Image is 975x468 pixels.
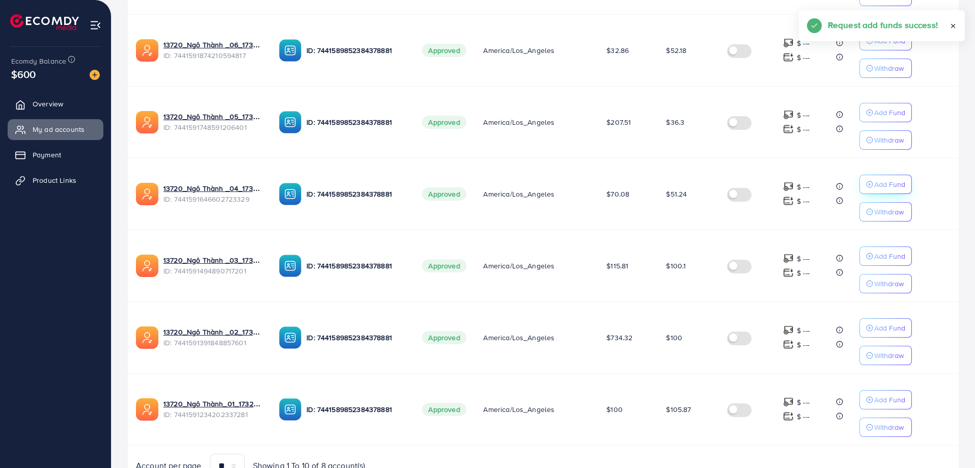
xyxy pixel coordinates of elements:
p: $ --- [797,267,810,279]
a: My ad accounts [8,119,103,140]
span: $100.1 [666,261,686,271]
img: ic-ads-acc.e4c84228.svg [136,255,158,277]
button: Withdraw [859,274,912,293]
span: Ecomdy Balance [11,56,66,66]
span: $51.24 [666,189,687,199]
p: $ --- [797,37,810,49]
p: $ --- [797,123,810,135]
p: Add Fund [874,178,905,190]
button: Add Fund [859,390,912,409]
img: top-up amount [783,52,794,63]
h5: Request add funds success! [828,18,938,32]
p: Withdraw [874,62,904,74]
p: ID: 7441589852384378881 [307,116,406,128]
img: ic-ads-acc.e4c84228.svg [136,398,158,421]
span: Approved [422,403,466,416]
span: $100 [606,404,623,415]
p: Withdraw [874,349,904,362]
span: ID: 7441591874210594817 [163,50,263,61]
button: Withdraw [859,202,912,222]
p: $ --- [797,195,810,207]
a: 13720_Ngô Thành_01_1732630486593 [163,399,263,409]
p: $ --- [797,324,810,337]
span: America/Los_Angeles [483,45,554,56]
a: 13720_Ngô Thành _05_1732630602998 [163,112,263,122]
a: logo [10,14,79,30]
span: Product Links [33,175,76,185]
img: ic-ba-acc.ded83a64.svg [279,111,301,133]
span: $105.87 [666,404,691,415]
span: Approved [422,331,466,344]
p: Add Fund [874,322,905,334]
p: $ --- [797,339,810,351]
div: <span class='underline'>13720_Ngô Thành _03_1732630551077</span></br>7441591494890717201 [163,255,263,276]
span: America/Los_Angeles [483,189,554,199]
p: ID: 7441589852384378881 [307,332,406,344]
img: ic-ba-acc.ded83a64.svg [279,255,301,277]
img: top-up amount [783,325,794,336]
img: top-up amount [783,339,794,350]
span: $100 [666,333,682,343]
a: 13720_Ngô Thành _02_1732630523463 [163,327,263,337]
img: menu [90,19,101,31]
button: Add Fund [859,318,912,338]
span: $52.18 [666,45,686,56]
p: $ --- [797,109,810,121]
button: Withdraw [859,59,912,78]
button: Withdraw [859,130,912,150]
img: top-up amount [783,411,794,422]
span: America/Los_Angeles [483,333,554,343]
div: <span class='underline'>13720_Ngô Thành _04_1732630579207</span></br>7441591646602723329 [163,183,263,204]
span: $32.86 [606,45,629,56]
p: ID: 7441589852384378881 [307,403,406,416]
img: ic-ads-acc.e4c84228.svg [136,39,158,62]
span: ID: 7441591494890717201 [163,266,263,276]
div: <span class='underline'>13720_Ngô Thành_01_1732630486593</span></br>7441591234202337281 [163,399,263,420]
img: ic-ba-acc.ded83a64.svg [279,39,301,62]
img: top-up amount [783,267,794,278]
span: America/Los_Angeles [483,261,554,271]
span: My ad accounts [33,124,85,134]
span: $36.3 [666,117,684,127]
span: ID: 7441591391848857601 [163,338,263,348]
img: top-up amount [783,181,794,192]
span: $115.81 [606,261,628,271]
a: Payment [8,145,103,165]
img: top-up amount [783,196,794,206]
button: Withdraw [859,346,912,365]
button: Add Fund [859,175,912,194]
button: Add Fund [859,103,912,122]
img: ic-ba-acc.ded83a64.svg [279,398,301,421]
img: ic-ba-acc.ded83a64.svg [279,326,301,349]
span: Approved [422,44,466,57]
p: Withdraw [874,421,904,433]
p: $ --- [797,181,810,193]
img: top-up amount [783,38,794,48]
span: Approved [422,116,466,129]
span: Approved [422,187,466,201]
span: America/Los_Angeles [483,404,554,415]
img: ic-ads-acc.e4c84228.svg [136,326,158,349]
a: Overview [8,94,103,114]
p: ID: 7441589852384378881 [307,44,406,57]
img: top-up amount [783,109,794,120]
div: <span class='underline'>13720_Ngô Thành _06_1732630632280</span></br>7441591874210594817 [163,40,263,61]
img: top-up amount [783,397,794,407]
p: ID: 7441589852384378881 [307,188,406,200]
a: Product Links [8,170,103,190]
p: $ --- [797,396,810,408]
p: $ --- [797,410,810,423]
div: <span class='underline'>13720_Ngô Thành _05_1732630602998</span></br>7441591748591206401 [163,112,263,132]
iframe: Chat [932,422,967,460]
a: 13720_Ngô Thành _06_1732630632280 [163,40,263,50]
img: image [90,70,100,80]
p: Withdraw [874,134,904,146]
p: ID: 7441589852384378881 [307,260,406,272]
img: ic-ba-acc.ded83a64.svg [279,183,301,205]
p: $ --- [797,51,810,64]
img: ic-ads-acc.e4c84228.svg [136,111,158,133]
img: ic-ads-acc.e4c84228.svg [136,183,158,205]
span: America/Los_Angeles [483,117,554,127]
span: $70.08 [606,189,629,199]
span: ID: 7441591646602723329 [163,194,263,204]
